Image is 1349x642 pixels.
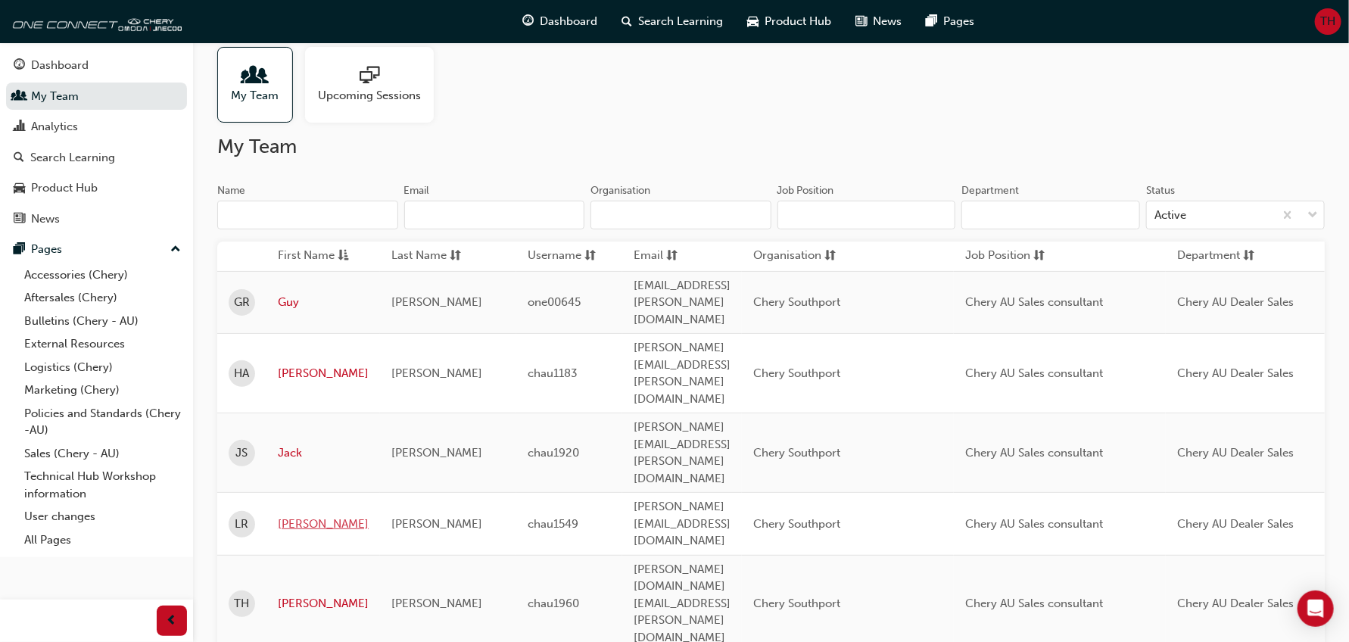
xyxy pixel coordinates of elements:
span: car-icon [14,182,25,195]
button: Emailsorting-icon [634,247,717,266]
a: Accessories (Chery) [18,263,187,287]
button: First Nameasc-icon [278,247,361,266]
a: Product Hub [6,174,187,202]
a: pages-iconPages [914,6,986,37]
button: Pages [6,235,187,263]
span: Chery Southport [753,446,840,460]
span: Chery AU Dealer Sales [1177,295,1294,309]
span: HA [235,365,250,382]
a: Marketing (Chery) [18,379,187,402]
input: Email [404,201,585,229]
input: Organisation [590,201,771,229]
a: guage-iconDashboard [510,6,609,37]
a: [PERSON_NAME] [278,516,369,533]
span: Chery Southport [753,597,840,610]
span: Chery AU Sales consultant [965,295,1103,309]
button: Job Positionsorting-icon [965,247,1048,266]
div: Status [1146,183,1175,198]
span: pages-icon [926,12,937,31]
span: one00645 [528,295,581,309]
div: Dashboard [31,57,89,74]
span: Department [1177,247,1240,266]
span: Chery AU Sales consultant [965,366,1103,380]
button: DashboardMy TeamAnalyticsSearch LearningProduct HubNews [6,48,187,235]
span: pages-icon [14,243,25,257]
a: [PERSON_NAME] [278,595,369,612]
span: news-icon [855,12,867,31]
span: My Team [232,87,279,104]
span: sorting-icon [584,247,596,266]
span: asc-icon [338,247,349,266]
input: Name [217,201,398,229]
span: JS [236,444,248,462]
span: chau1960 [528,597,579,610]
div: Active [1154,207,1186,224]
span: News [873,13,902,30]
a: News [6,205,187,233]
a: External Resources [18,332,187,356]
button: Organisationsorting-icon [753,247,837,266]
span: Chery Southport [753,295,840,309]
span: Chery AU Dealer Sales [1177,597,1294,610]
span: guage-icon [14,59,25,73]
span: [PERSON_NAME][EMAIL_ADDRESS][PERSON_NAME][DOMAIN_NAME] [634,341,731,406]
span: sorting-icon [450,247,461,266]
div: Product Hub [31,179,98,197]
span: sessionType_ONLINE_URL-icon [360,66,379,87]
span: Last Name [391,247,447,266]
span: Dashboard [540,13,597,30]
span: search-icon [622,12,632,31]
a: news-iconNews [843,6,914,37]
span: [PERSON_NAME] [391,446,482,460]
span: guage-icon [522,12,534,31]
div: News [31,210,60,228]
span: [PERSON_NAME] [391,517,482,531]
button: TH [1315,8,1341,35]
div: Organisation [590,183,650,198]
span: Chery AU Dealer Sales [1177,517,1294,531]
span: [PERSON_NAME] [391,295,482,309]
span: Search Learning [638,13,723,30]
span: Product Hub [765,13,831,30]
span: Chery AU Sales consultant [965,517,1103,531]
a: My Team [6,83,187,111]
img: oneconnect [8,6,182,36]
a: User changes [18,505,187,528]
a: Dashboard [6,51,187,79]
span: up-icon [170,240,181,260]
div: Email [404,183,430,198]
span: [PERSON_NAME][EMAIL_ADDRESS][DOMAIN_NAME] [634,500,731,547]
div: Department [961,183,1019,198]
span: chau1549 [528,517,578,531]
span: LR [235,516,249,533]
a: Logistics (Chery) [18,356,187,379]
span: [EMAIL_ADDRESS][PERSON_NAME][DOMAIN_NAME] [634,279,731,326]
span: [PERSON_NAME] [391,597,482,610]
span: news-icon [14,213,25,226]
div: Search Learning [30,149,115,167]
span: chart-icon [14,120,25,134]
span: search-icon [14,151,24,165]
span: TH [235,595,250,612]
span: car-icon [747,12,759,31]
div: Open Intercom Messenger [1298,591,1334,627]
a: Analytics [6,113,187,141]
a: All Pages [18,528,187,552]
input: Department [961,201,1140,229]
a: Search Learning [6,144,187,172]
span: Job Position [965,247,1030,266]
a: [PERSON_NAME] [278,365,369,382]
span: Chery AU Dealer Sales [1177,446,1294,460]
div: Job Position [777,183,834,198]
a: Guy [278,294,369,311]
a: My Team [217,47,305,123]
a: Technical Hub Workshop information [18,465,187,505]
a: Aftersales (Chery) [18,286,187,310]
span: down-icon [1307,206,1318,226]
span: chau1183 [528,366,578,380]
button: Last Namesorting-icon [391,247,475,266]
h2: My Team [217,135,1325,159]
span: [PERSON_NAME][EMAIL_ADDRESS][PERSON_NAME][DOMAIN_NAME] [634,420,731,485]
